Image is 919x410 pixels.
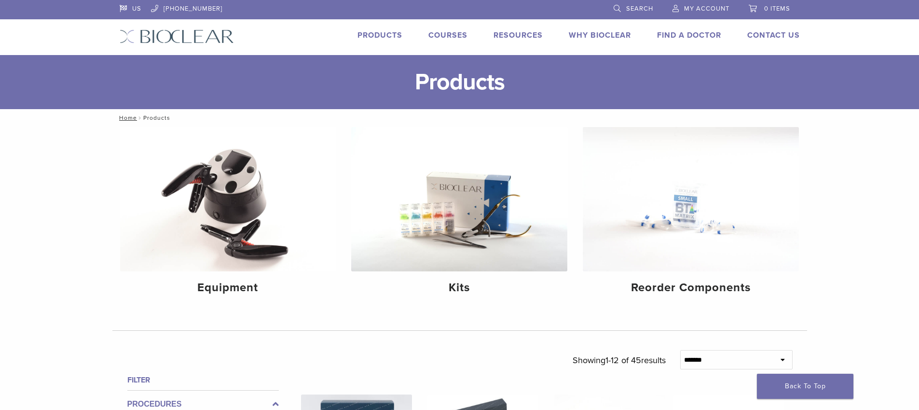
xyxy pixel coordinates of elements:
img: Equipment [120,127,336,271]
a: Why Bioclear [569,30,631,40]
p: Showing results [573,350,666,370]
a: Find A Doctor [657,30,721,40]
a: Courses [428,30,467,40]
span: Search [626,5,653,13]
a: Contact Us [747,30,800,40]
nav: Products [112,109,807,127]
h4: Reorder Components [590,279,791,297]
label: Procedures [127,398,279,410]
h4: Equipment [128,279,329,297]
a: Home [116,114,137,121]
h4: Kits [359,279,560,297]
span: 0 items [764,5,790,13]
h4: Filter [127,374,279,386]
a: Equipment [120,127,336,303]
a: Resources [494,30,543,40]
span: / [137,115,143,120]
a: Reorder Components [583,127,799,303]
a: Kits [351,127,567,303]
span: My Account [684,5,729,13]
img: Kits [351,127,567,271]
a: Back To Top [757,374,853,399]
span: 1-12 of 45 [605,355,641,366]
a: Products [357,30,402,40]
img: Reorder Components [583,127,799,271]
img: Bioclear [120,29,234,43]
